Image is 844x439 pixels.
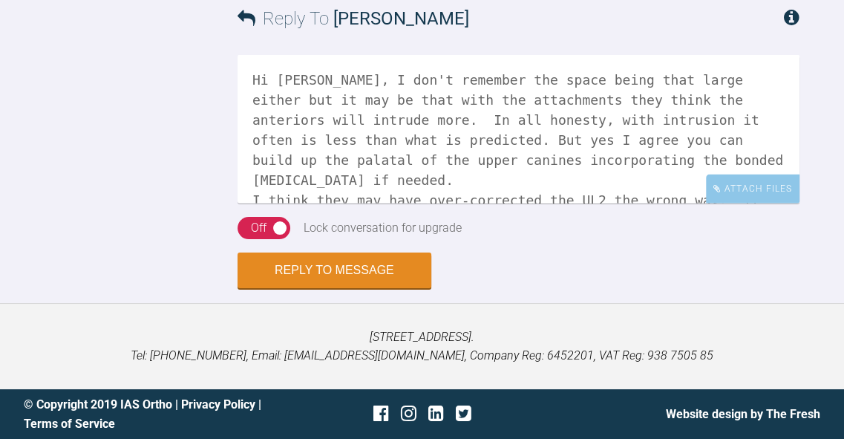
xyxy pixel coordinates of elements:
[238,4,469,33] h3: Reply To
[24,417,115,431] a: Terms of Service
[24,328,820,365] p: [STREET_ADDRESS]. Tel: [PHONE_NUMBER], Email: [EMAIL_ADDRESS][DOMAIN_NAME], Company Reg: 6452201,...
[304,218,462,238] div: Lock conversation for upgrade
[24,395,289,433] div: © Copyright 2019 IAS Ortho | |
[666,407,820,421] a: Website design by The Fresh
[181,397,255,412] a: Privacy Policy
[251,218,266,238] div: Off
[333,8,469,29] span: [PERSON_NAME]
[706,175,799,204] div: Attach Files
[238,55,799,204] textarea: Hi [PERSON_NAME], I don't remember the space being that large either but it may be that with the ...
[238,253,431,288] button: Reply to Message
